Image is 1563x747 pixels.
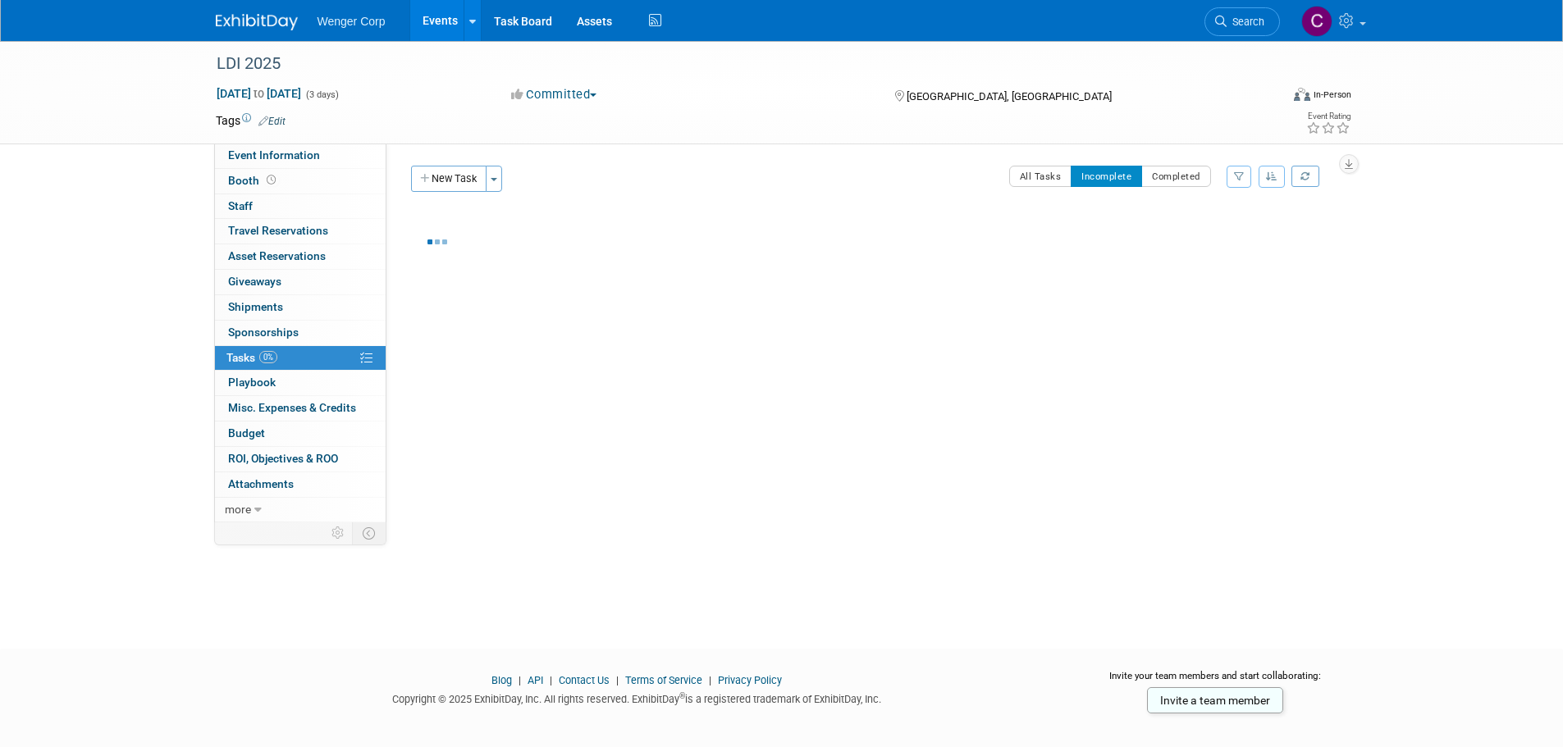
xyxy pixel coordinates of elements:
span: | [705,674,715,686]
span: [DATE] [DATE] [216,86,302,101]
a: Giveaways [215,270,386,294]
button: All Tasks [1009,166,1072,187]
span: | [514,674,525,686]
span: Budget [228,426,265,440]
a: Shipments [215,295,386,320]
a: Asset Reservations [215,244,386,269]
img: Cynde Bock [1301,6,1332,37]
sup: ® [679,691,685,700]
td: Tags [216,112,286,129]
a: more [215,498,386,522]
a: Search [1204,7,1280,36]
div: Event Format [1183,85,1352,110]
span: Asset Reservations [228,249,326,262]
a: Terms of Service [625,674,702,686]
img: Format-Inperson.png [1294,88,1310,101]
span: Tasks [226,351,277,364]
a: Attachments [215,472,386,497]
span: Booth not reserved yet [263,174,279,186]
span: Staff [228,199,253,212]
a: Staff [215,194,386,219]
span: Attachments [228,477,294,490]
span: (3 days) [304,89,339,100]
span: | [612,674,623,686]
a: Tasks0% [215,346,386,371]
a: API [528,674,543,686]
div: Copyright © 2025 ExhibitDay, Inc. All rights reserved. ExhibitDay is a registered trademark of Ex... [216,688,1059,707]
a: Edit [258,116,286,127]
img: ExhibitDay [216,14,298,30]
a: Refresh [1291,166,1319,187]
span: Search [1227,16,1264,28]
a: Playbook [215,371,386,395]
span: Shipments [228,300,283,313]
a: Invite a team member [1147,687,1283,713]
div: Invite your team members and start collaborating: [1083,669,1348,694]
div: Event Rating [1306,112,1350,121]
a: Event Information [215,143,386,168]
span: Playbook [228,376,276,389]
span: Misc. Expenses & Credits [228,401,356,414]
a: Contact Us [559,674,610,686]
span: 0% [259,351,277,363]
button: Completed [1141,166,1211,187]
a: Travel Reservations [215,219,386,244]
span: Event Information [228,148,320,162]
span: Sponsorships [228,326,299,339]
a: Booth [215,169,386,194]
span: Wenger Corp [318,15,386,28]
a: Misc. Expenses & Credits [215,396,386,421]
button: New Task [411,166,487,192]
a: Sponsorships [215,321,386,345]
a: Budget [215,421,386,446]
span: ROI, Objectives & ROO [228,452,338,465]
td: Toggle Event Tabs [352,522,386,544]
a: ROI, Objectives & ROO [215,447,386,471]
span: [GEOGRAPHIC_DATA], [GEOGRAPHIC_DATA] [907,90,1112,102]
div: LDI 2025 [211,49,1255,79]
span: to [251,87,267,100]
button: Committed [505,86,603,103]
div: In-Person [1313,89,1351,101]
span: | [546,674,556,686]
a: Privacy Policy [718,674,782,686]
span: Giveaways [228,275,281,288]
span: Travel Reservations [228,224,328,237]
a: Blog [491,674,512,686]
button: Incomplete [1071,166,1142,187]
span: more [225,503,251,516]
img: loading... [427,239,447,244]
td: Personalize Event Tab Strip [324,522,353,544]
span: Booth [228,174,279,187]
